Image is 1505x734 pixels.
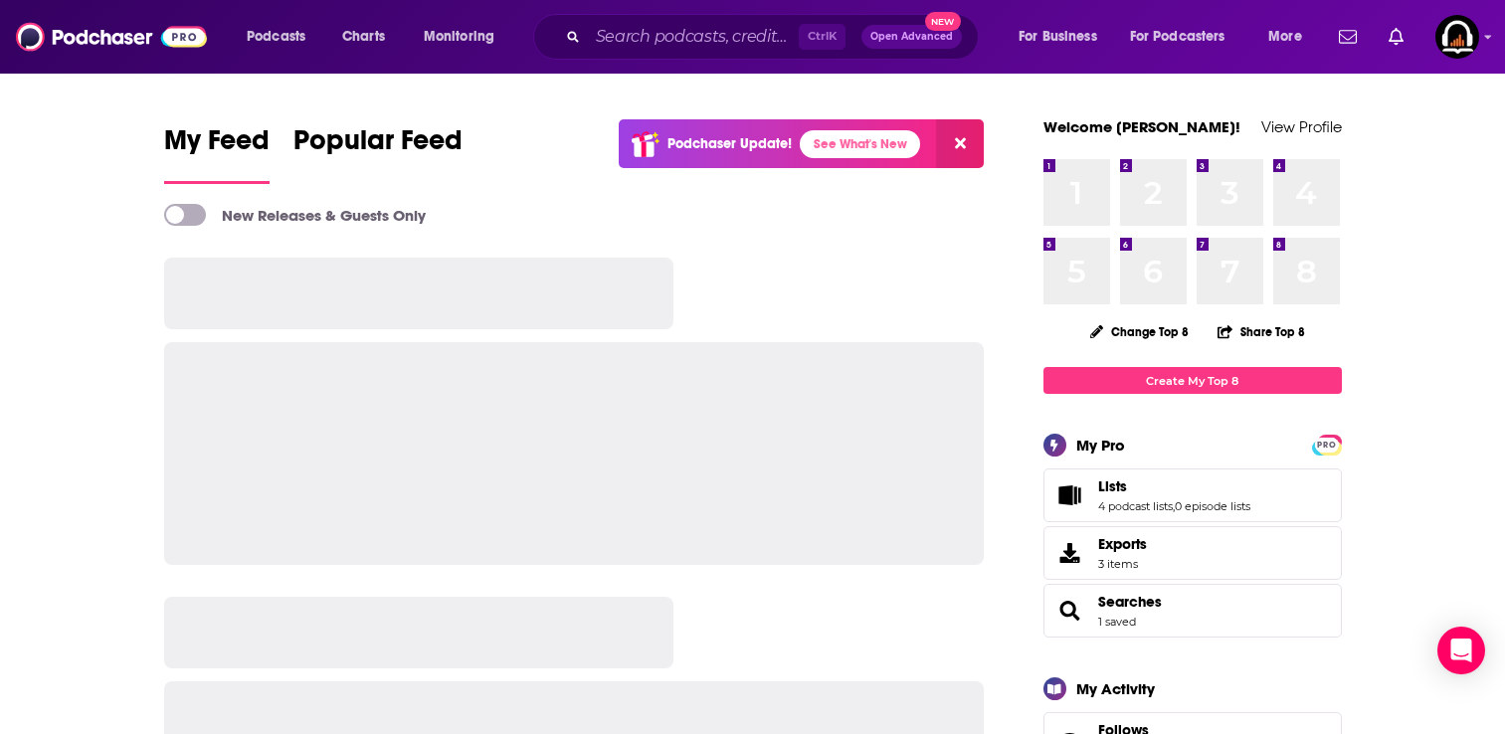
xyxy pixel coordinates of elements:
[1098,535,1147,553] span: Exports
[1050,539,1090,567] span: Exports
[1254,21,1327,53] button: open menu
[1261,117,1342,136] a: View Profile
[1098,557,1147,571] span: 3 items
[1043,526,1342,580] a: Exports
[342,23,385,51] span: Charts
[1437,627,1485,674] div: Open Intercom Messenger
[1381,20,1411,54] a: Show notifications dropdown
[164,204,426,226] a: New Releases & Guests Only
[247,23,305,51] span: Podcasts
[1043,468,1342,522] span: Lists
[1050,481,1090,509] a: Lists
[552,14,998,60] div: Search podcasts, credits, & more...
[1435,15,1479,59] button: Show profile menu
[1117,21,1254,53] button: open menu
[1043,584,1342,638] span: Searches
[329,21,397,53] a: Charts
[424,23,494,51] span: Monitoring
[293,123,463,169] span: Popular Feed
[1019,23,1097,51] span: For Business
[1050,597,1090,625] a: Searches
[1098,477,1127,495] span: Lists
[1076,679,1155,698] div: My Activity
[1331,20,1365,54] a: Show notifications dropdown
[1130,23,1225,51] span: For Podcasters
[588,21,799,53] input: Search podcasts, credits, & more...
[1315,437,1339,452] a: PRO
[233,21,331,53] button: open menu
[1217,312,1306,351] button: Share Top 8
[1315,438,1339,453] span: PRO
[1098,499,1173,513] a: 4 podcast lists
[16,18,207,56] img: Podchaser - Follow, Share and Rate Podcasts
[1435,15,1479,59] img: User Profile
[1098,593,1162,611] a: Searches
[799,24,846,50] span: Ctrl K
[667,135,792,152] p: Podchaser Update!
[1043,117,1240,136] a: Welcome [PERSON_NAME]!
[410,21,520,53] button: open menu
[164,123,270,184] a: My Feed
[1078,319,1202,344] button: Change Top 8
[861,25,962,49] button: Open AdvancedNew
[800,130,920,158] a: See What's New
[1043,367,1342,394] a: Create My Top 8
[1076,436,1125,455] div: My Pro
[1098,615,1136,629] a: 1 saved
[1268,23,1302,51] span: More
[1005,21,1122,53] button: open menu
[164,123,270,169] span: My Feed
[1098,477,1250,495] a: Lists
[1173,499,1175,513] span: ,
[1435,15,1479,59] span: Logged in as kpunia
[1175,499,1250,513] a: 0 episode lists
[293,123,463,184] a: Popular Feed
[925,12,961,31] span: New
[870,32,953,42] span: Open Advanced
